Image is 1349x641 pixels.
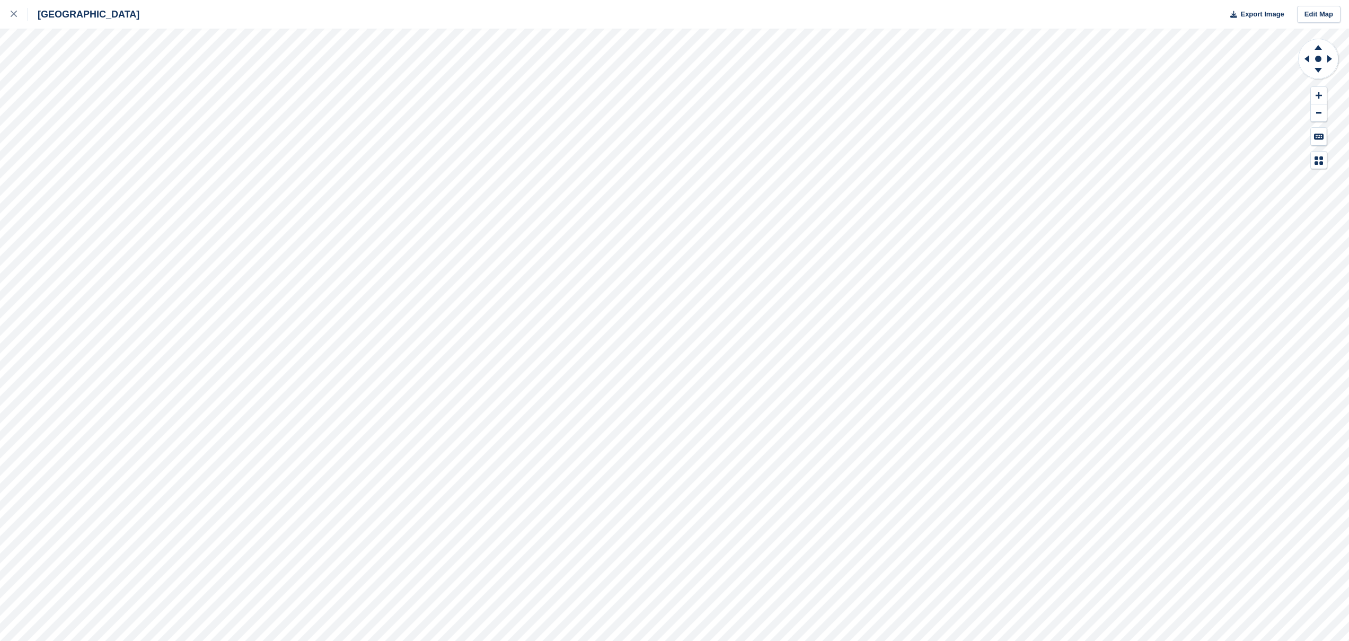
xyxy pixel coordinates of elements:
[28,8,139,21] div: [GEOGRAPHIC_DATA]
[1240,9,1284,20] span: Export Image
[1311,152,1327,169] button: Map Legend
[1311,87,1327,104] button: Zoom In
[1297,6,1341,23] a: Edit Map
[1311,104,1327,122] button: Zoom Out
[1311,128,1327,145] button: Keyboard Shortcuts
[1224,6,1284,23] button: Export Image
